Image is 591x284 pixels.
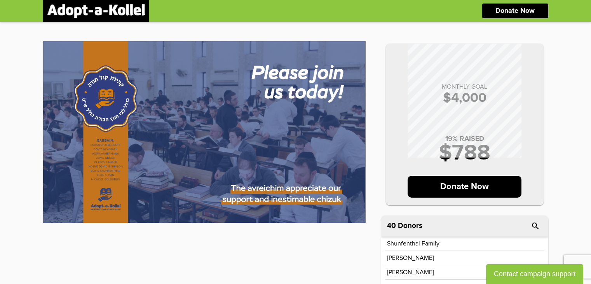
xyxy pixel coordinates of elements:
[495,7,535,14] p: Donate Now
[387,222,396,230] span: 40
[398,222,422,230] p: Donors
[387,255,434,261] p: [PERSON_NAME]
[531,221,540,231] i: search
[408,176,521,198] p: Donate Now
[387,240,439,247] p: Shunfenthal Family
[43,41,366,223] img: wIXMKzDbdW.sHfyl5CMYm.jpg
[394,91,536,105] p: $
[486,264,583,284] button: Contact campaign support
[394,84,536,90] p: MONTHLY GOAL
[387,269,434,275] p: [PERSON_NAME]
[47,4,145,18] img: logonobg.png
